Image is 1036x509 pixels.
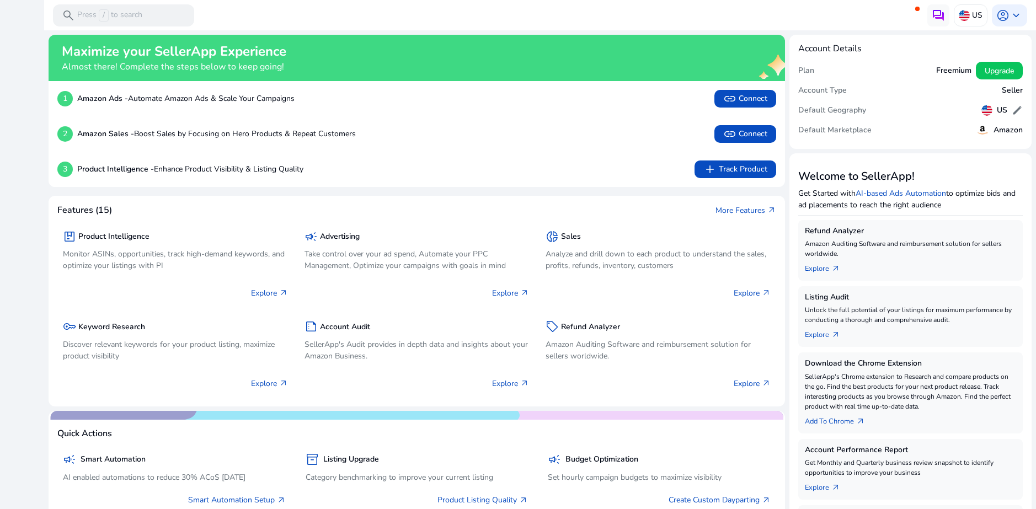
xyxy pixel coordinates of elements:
[831,330,840,339] span: arrow_outward
[57,126,73,142] p: 2
[805,239,1017,259] p: Amazon Auditing Software and reimbursement solution for sellers worldwide.
[798,126,872,135] h5: Default Marketplace
[798,44,862,54] h4: Account Details
[77,9,142,22] p: Press to search
[305,320,318,333] span: summarize
[188,494,286,506] a: Smart Automation Setup
[63,472,286,483] p: AI enabled automations to reduce 30% ACoS [DATE]
[57,205,112,216] h4: Features (15)
[981,105,992,116] img: us.svg
[669,494,771,506] a: Create Custom Dayparting
[62,9,75,22] span: search
[985,65,1014,77] span: Upgrade
[723,127,736,141] span: link
[976,124,989,137] img: amazon.svg
[805,478,849,493] a: Explorearrow_outward
[1012,105,1023,116] span: edit
[546,230,559,243] span: donut_small
[77,128,134,139] b: Amazon Sales -
[519,496,528,505] span: arrow_outward
[548,453,561,466] span: campaign
[762,496,771,505] span: arrow_outward
[77,163,303,175] p: Enhance Product Visibility & Listing Quality
[306,472,528,483] p: Category benchmarking to improve your current listing
[251,378,288,389] p: Explore
[703,163,767,176] span: Track Product
[767,206,776,215] span: arrow_outward
[996,9,1010,22] span: account_circle
[492,287,529,299] p: Explore
[976,62,1023,79] button: Upgrade
[695,160,776,178] button: addTrack Product
[561,232,581,242] h5: Sales
[734,287,771,299] p: Explore
[305,230,318,243] span: campaign
[520,379,529,388] span: arrow_outward
[856,417,865,426] span: arrow_outward
[972,6,982,25] p: US
[805,325,849,340] a: Explorearrow_outward
[279,288,288,297] span: arrow_outward
[714,125,776,143] button: linkConnect
[279,379,288,388] span: arrow_outward
[856,188,946,199] a: AI-based Ads Automation
[63,248,288,271] p: Monitor ASINs, opportunities, track high-demand keywords, and optimize your listings with PI
[723,92,767,105] span: Connect
[57,91,73,106] p: 1
[305,339,530,362] p: SellerApp's Audit provides in depth data and insights about your Amazon Business.
[77,93,295,104] p: Automate Amazon Ads & Scale Your Campaigns
[805,293,1017,302] h5: Listing Audit
[561,323,620,332] h5: Refund Analyzer
[805,259,849,274] a: Explorearrow_outward
[546,320,559,333] span: sell
[63,230,76,243] span: package
[277,496,286,505] span: arrow_outward
[805,446,1017,455] h5: Account Performance Report
[703,163,717,176] span: add
[437,494,528,506] a: Product Listing Quality
[714,90,776,108] button: linkConnect
[831,483,840,492] span: arrow_outward
[546,248,771,271] p: Analyze and drill down to each product to understand the sales, profits, refunds, inventory, cust...
[63,320,76,333] span: key
[723,127,767,141] span: Connect
[734,378,771,389] p: Explore
[323,455,379,464] h5: Listing Upgrade
[831,264,840,273] span: arrow_outward
[762,379,771,388] span: arrow_outward
[99,9,109,22] span: /
[320,232,360,242] h5: Advertising
[520,288,529,297] span: arrow_outward
[1002,86,1023,95] h5: Seller
[1010,9,1023,22] span: keyboard_arrow_down
[78,232,149,242] h5: Product Intelligence
[77,128,356,140] p: Boost Sales by Focusing on Hero Products & Repeat Customers
[492,378,529,389] p: Explore
[77,93,128,104] b: Amazon Ads -
[723,92,736,105] span: link
[63,339,288,362] p: Discover relevant keywords for your product listing, maximize product visibility
[81,455,146,464] h5: Smart Automation
[798,170,1023,183] h3: Welcome to SellerApp!
[798,106,866,115] h5: Default Geography
[805,359,1017,368] h5: Download the Chrome Extension
[305,248,530,271] p: Take control over your ad spend, Automate your PPC Management, Optimize your campaigns with goals...
[548,472,771,483] p: Set hourly campaign budgets to maximize visibility
[306,453,319,466] span: inventory_2
[57,428,112,439] h4: Quick Actions
[57,162,73,177] p: 3
[77,164,154,174] b: Product Intelligence -
[251,287,288,299] p: Explore
[63,453,76,466] span: campaign
[798,187,1023,211] p: Get Started with to optimize bids and ad placements to reach the right audience
[565,455,638,464] h5: Budget Optimization
[805,305,1017,325] p: Unlock the full potential of your listings for maximum performance by conducting a thorough and c...
[959,10,970,21] img: us.svg
[805,458,1017,478] p: Get Monthly and Quarterly business review snapshot to identify opportunities to improve your busi...
[994,126,1023,135] h5: Amazon
[798,86,847,95] h5: Account Type
[762,288,771,297] span: arrow_outward
[715,205,776,216] a: More Featuresarrow_outward
[997,106,1007,115] h5: US
[805,372,1017,411] p: SellerApp's Chrome extension to Research and compare products on the go. Find the best products f...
